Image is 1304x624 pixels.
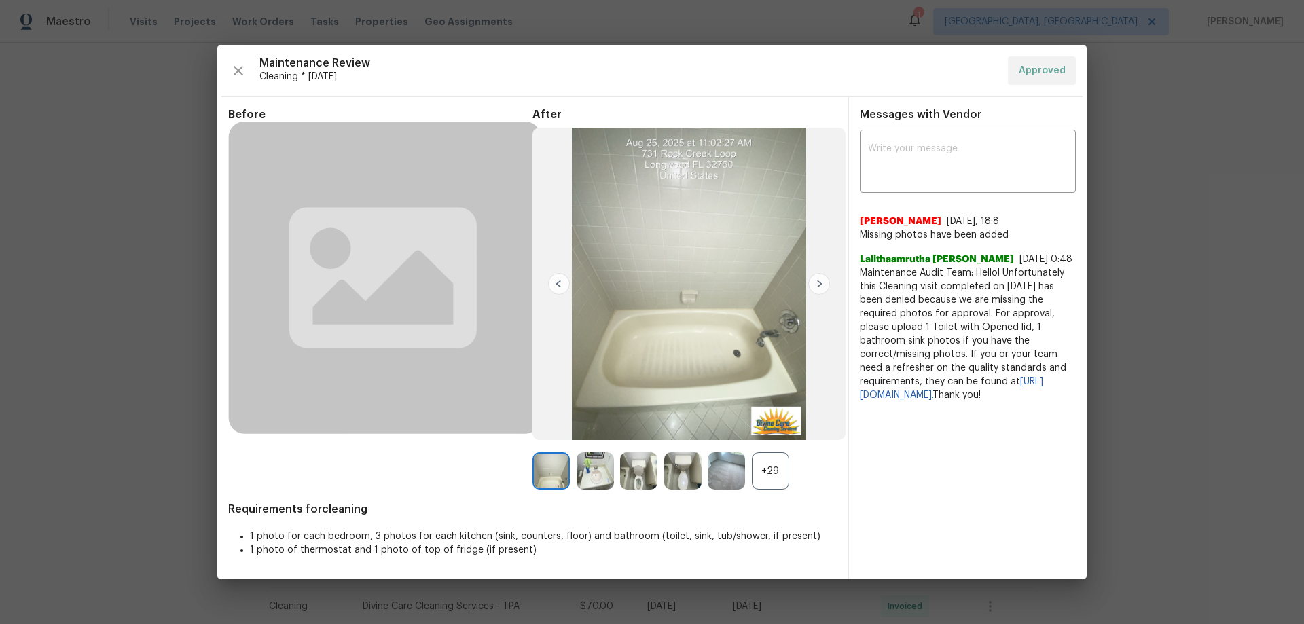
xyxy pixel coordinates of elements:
span: [DATE] 0:48 [1019,255,1072,264]
span: Cleaning * [DATE] [259,70,997,84]
span: Before [228,108,532,122]
span: After [532,108,837,122]
img: right-chevron-button-url [808,273,830,295]
li: 1 photo of thermostat and 1 photo of top of fridge (if present) [250,543,837,557]
span: Messages with Vendor [860,109,981,120]
span: Maintenance Audit Team: Hello! Unfortunately this Cleaning visit completed on [DATE] has been den... [860,266,1076,402]
img: left-chevron-button-url [548,273,570,295]
li: 1 photo for each bedroom, 3 photos for each kitchen (sink, counters, floor) and bathroom (toilet,... [250,530,837,543]
span: Maintenance Review [259,56,997,70]
span: [PERSON_NAME] [860,215,941,228]
span: Lalithaamrutha [PERSON_NAME] [860,253,1014,266]
span: Missing photos have been added [860,228,1076,242]
span: [DATE], 18:8 [947,217,999,226]
span: Requirements for cleaning [228,502,837,516]
div: +29 [752,452,789,490]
